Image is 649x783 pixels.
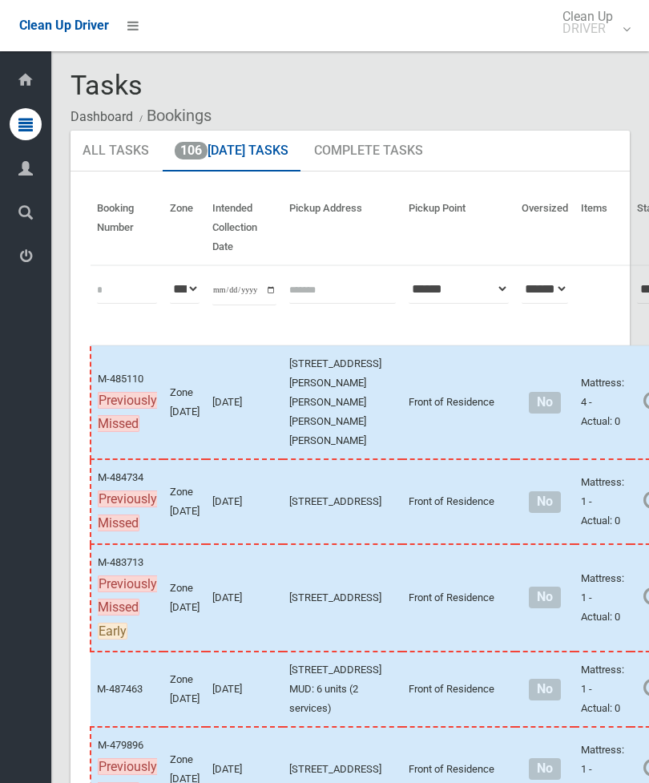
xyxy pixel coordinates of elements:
[91,652,163,727] td: M-487463
[562,22,613,34] small: DRIVER
[19,14,109,38] a: Clean Up Driver
[283,544,402,652] td: [STREET_ADDRESS]
[554,10,629,34] span: Clean Up
[402,191,515,265] th: Pickup Point
[98,392,157,433] span: Previously Missed
[522,396,568,410] h4: Normal sized
[574,345,631,459] td: Mattress: 4 - Actual: 0
[175,142,208,159] span: 106
[529,587,560,608] span: No
[402,345,515,459] td: Front of Residence
[163,544,206,652] td: Zone [DATE]
[283,459,402,543] td: [STREET_ADDRESS]
[574,459,631,543] td: Mattress: 1 - Actual: 0
[574,191,631,265] th: Items
[98,575,157,616] span: Previously Missed
[529,679,560,700] span: No
[91,544,163,652] td: M-483713
[522,591,568,605] h4: Normal sized
[71,69,143,101] span: Tasks
[402,544,515,652] td: Front of Residence
[206,652,283,727] td: [DATE]
[529,491,560,513] span: No
[98,490,157,531] span: Previously Missed
[71,131,161,172] a: All Tasks
[163,131,300,172] a: 106[DATE] Tasks
[283,191,402,265] th: Pickup Address
[206,345,283,459] td: [DATE]
[206,544,283,652] td: [DATE]
[574,652,631,727] td: Mattress: 1 - Actual: 0
[302,131,435,172] a: Complete Tasks
[91,345,163,459] td: M-485110
[98,623,127,640] span: Early
[71,109,133,124] a: Dashboard
[91,191,163,265] th: Booking Number
[283,345,402,459] td: [STREET_ADDRESS][PERSON_NAME][PERSON_NAME][PERSON_NAME][PERSON_NAME]
[135,101,212,131] li: Bookings
[515,191,574,265] th: Oversized
[522,495,568,509] h4: Normal sized
[163,191,206,265] th: Zone
[91,459,163,543] td: M-484734
[522,762,568,776] h4: Normal sized
[402,652,515,727] td: Front of Residence
[163,459,206,543] td: Zone [DATE]
[206,191,283,265] th: Intended Collection Date
[529,758,560,780] span: No
[163,652,206,727] td: Zone [DATE]
[529,392,560,414] span: No
[402,459,515,543] td: Front of Residence
[163,345,206,459] td: Zone [DATE]
[206,459,283,543] td: [DATE]
[283,652,402,727] td: [STREET_ADDRESS] MUD: 6 units (2 services)
[574,544,631,652] td: Mattress: 1 - Actual: 0
[19,18,109,33] span: Clean Up Driver
[522,683,568,696] h4: Normal sized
